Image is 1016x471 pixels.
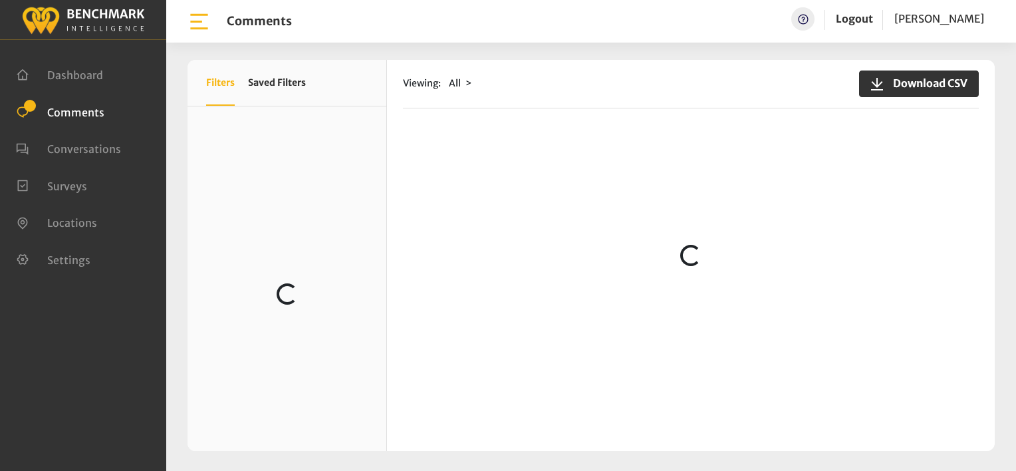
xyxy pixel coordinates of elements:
button: Download CSV [859,71,979,97]
a: Surveys [16,178,87,192]
span: Viewing: [403,77,441,90]
a: Logout [836,12,873,25]
span: All [449,77,461,89]
a: Comments [16,104,104,118]
a: Locations [16,215,97,228]
button: Saved Filters [248,60,306,106]
a: Logout [836,7,873,31]
a: [PERSON_NAME] [894,7,984,31]
a: Conversations [16,141,121,154]
span: Download CSV [885,75,967,91]
span: Surveys [47,179,87,192]
span: Comments [47,105,104,118]
span: Dashboard [47,69,103,82]
h1: Comments [227,14,292,29]
span: [PERSON_NAME] [894,12,984,25]
img: bar [188,10,211,33]
button: Filters [206,60,235,106]
a: Settings [16,252,90,265]
img: benchmark [21,3,145,36]
span: Settings [47,253,90,266]
a: Dashboard [16,67,103,80]
span: Conversations [47,142,121,156]
span: Locations [47,216,97,230]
